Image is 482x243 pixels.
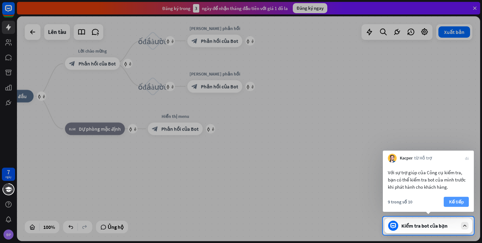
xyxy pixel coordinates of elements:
[444,197,469,207] button: Kế tiếp
[388,199,412,205] font: 9 trong số 10
[449,199,464,205] font: Kế tiếp
[388,170,466,190] font: Với sự trợ giúp của Công cụ kiểm tra, bạn có thể kiểm tra bot của mình trước khi phát hành cho kh...
[401,223,447,229] font: Kiểm tra bot của bạn
[5,3,24,21] button: Mở tiện ích trò chuyện LiveChat
[465,156,469,160] font: đóng
[400,155,413,161] font: Kacper
[414,155,432,161] font: từ Hỗ trợ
